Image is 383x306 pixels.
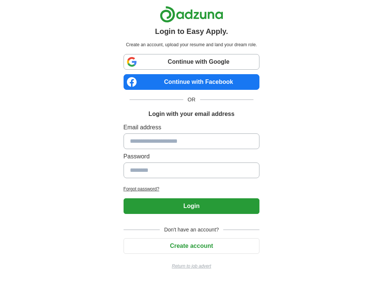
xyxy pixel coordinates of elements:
[155,26,228,37] h1: Login to Easy Apply.
[124,123,260,132] label: Email address
[124,238,260,254] button: Create account
[124,152,260,161] label: Password
[149,110,234,119] h1: Login with your email address
[124,186,260,192] a: Forgot password?
[124,74,260,90] a: Continue with Facebook
[124,243,260,249] a: Create account
[160,6,223,23] img: Adzuna logo
[125,41,258,48] p: Create an account, upload your resume and land your dream role.
[183,96,200,104] span: OR
[160,226,224,234] span: Don't have an account?
[124,54,260,70] a: Continue with Google
[124,198,260,214] button: Login
[124,263,260,269] a: Return to job advert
